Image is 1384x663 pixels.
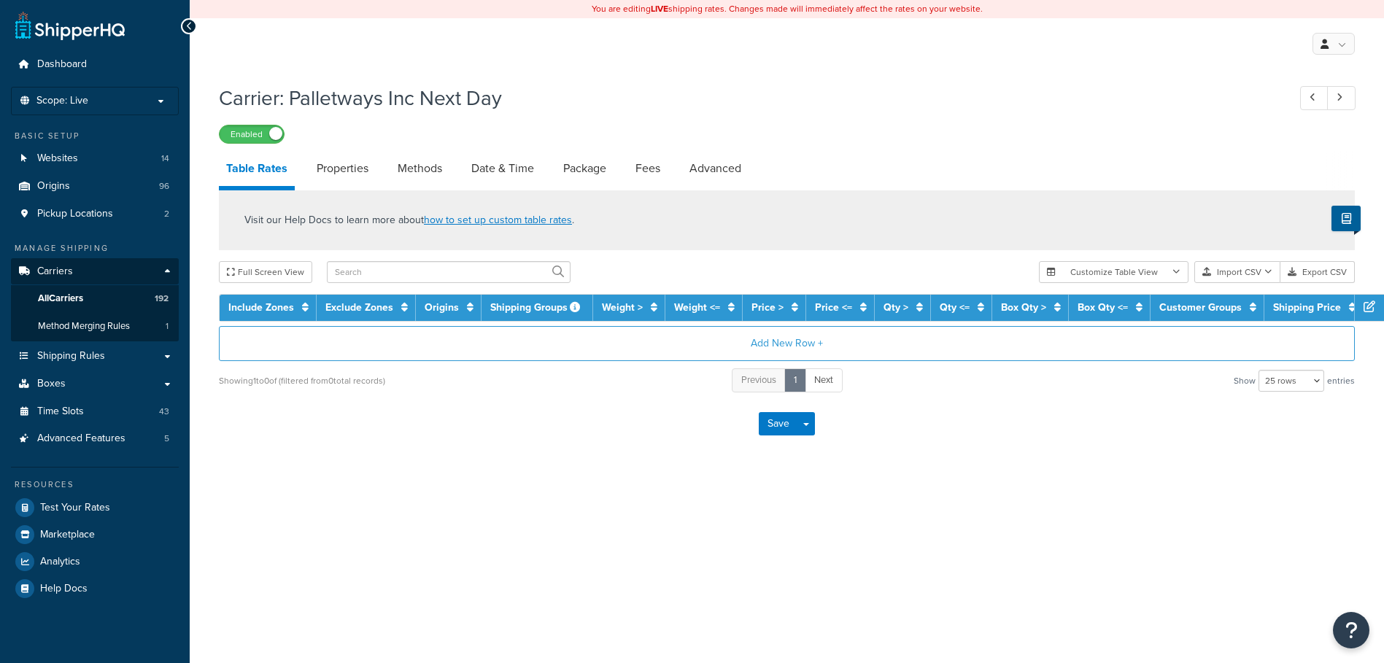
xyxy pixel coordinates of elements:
a: Pickup Locations2 [11,201,179,228]
a: Fees [628,151,668,186]
a: Exclude Zones [325,300,393,315]
li: Advanced Features [11,425,179,452]
a: Customer Groups [1159,300,1242,315]
input: Search [327,261,571,283]
span: Origins [37,180,70,193]
a: Analytics [11,548,179,575]
span: Marketplace [40,529,95,541]
a: Qty > [884,300,908,315]
a: Next Record [1327,86,1356,110]
a: Method Merging Rules1 [11,313,179,340]
li: Time Slots [11,398,179,425]
a: Previous [732,368,786,392]
b: LIVE [651,2,668,15]
a: Include Zones [228,300,294,315]
a: Box Qty > [1001,300,1046,315]
a: Boxes [11,371,179,398]
a: Package [556,151,614,186]
span: Previous [741,373,776,387]
label: Enabled [220,125,284,143]
th: Shipping Groups [482,295,593,321]
a: Help Docs [11,575,179,602]
a: Next [805,368,843,392]
a: Weight <= [674,300,720,315]
a: Weight > [602,300,643,315]
span: 1 [166,320,169,333]
a: Websites14 [11,145,179,172]
a: Test Your Rates [11,495,179,521]
span: Test Your Rates [40,502,110,514]
a: Table Rates [219,151,295,190]
a: Shipping Price [1273,300,1341,315]
a: 1 [784,368,806,392]
span: All Carriers [38,292,83,305]
a: Dashboard [11,51,179,78]
span: 96 [159,180,169,193]
button: Show Help Docs [1331,206,1361,231]
li: Websites [11,145,179,172]
li: Origins [11,173,179,200]
span: Shipping Rules [37,350,105,362]
button: Open Resource Center [1333,612,1369,648]
button: Customize Table View [1039,261,1188,283]
a: Date & Time [464,151,541,186]
span: 14 [161,152,169,165]
li: Pickup Locations [11,201,179,228]
span: Time Slots [37,406,84,418]
a: Previous Record [1300,86,1329,110]
a: Properties [309,151,376,186]
span: Method Merging Rules [38,320,130,333]
a: Price > [751,300,784,315]
span: entries [1327,371,1355,391]
li: Method Merging Rules [11,313,179,340]
h1: Carrier: Palletways Inc Next Day [219,84,1273,112]
div: Basic Setup [11,130,179,142]
button: Save [759,412,798,435]
button: Export CSV [1280,261,1355,283]
li: Carriers [11,258,179,341]
a: Shipping Rules [11,343,179,370]
span: Next [814,373,833,387]
p: Visit our Help Docs to learn more about . [244,212,574,228]
button: Import CSV [1194,261,1280,283]
span: Pickup Locations [37,208,113,220]
button: Add New Row + [219,326,1355,361]
div: Resources [11,478,179,491]
span: 43 [159,406,169,418]
a: Qty <= [940,300,970,315]
a: how to set up custom table rates [424,212,572,228]
a: Advanced Features5 [11,425,179,452]
span: Carriers [37,265,73,278]
span: Show [1234,371,1256,391]
a: Advanced [682,151,749,186]
span: 5 [164,433,169,445]
a: Box Qty <= [1078,300,1128,315]
a: Methods [390,151,449,186]
span: Scope: Live [36,95,88,107]
span: Analytics [40,556,80,568]
a: Origins96 [11,173,179,200]
a: Time Slots43 [11,398,179,425]
a: Origins [425,300,459,315]
span: Dashboard [37,58,87,71]
span: 2 [164,208,169,220]
a: Price <= [815,300,852,315]
span: Websites [37,152,78,165]
div: Manage Shipping [11,242,179,255]
a: Marketplace [11,522,179,548]
a: AllCarriers192 [11,285,179,312]
span: Boxes [37,378,66,390]
span: Help Docs [40,583,88,595]
span: Advanced Features [37,433,125,445]
button: Full Screen View [219,261,312,283]
div: Showing 1 to 0 of (filtered from 0 total records) [219,371,385,391]
span: 192 [155,292,169,305]
a: Carriers [11,258,179,285]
